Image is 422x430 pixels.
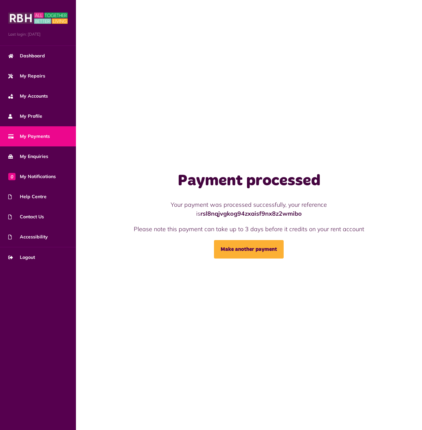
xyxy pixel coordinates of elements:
[8,133,50,140] span: My Payments
[8,213,44,220] span: Contact Us
[8,93,48,100] span: My Accounts
[131,225,366,233] p: Please note this payment can take up to 3 days before it credits on your rent account
[200,210,302,217] strong: rsl8nqjvgkog94zxaisf9nx8z2wmibo
[8,31,68,37] span: Last login: [DATE]
[131,171,366,191] h1: Payment processed
[214,240,284,259] a: Make another payment
[8,73,45,79] span: My Repairs
[8,113,42,120] span: My Profile
[8,173,16,180] span: 0
[8,233,48,240] span: Accessibility
[8,52,45,59] span: Dashboard
[8,173,56,180] span: My Notifications
[8,254,35,261] span: Logout
[131,200,366,218] p: Your payment was processed successfully, your reference is
[8,153,48,160] span: My Enquiries
[8,12,68,25] img: MyRBH
[8,193,47,200] span: Help Centre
